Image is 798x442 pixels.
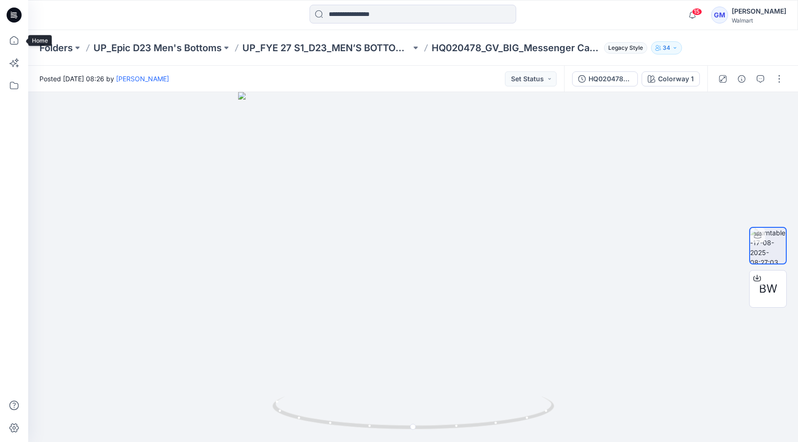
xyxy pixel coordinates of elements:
div: [PERSON_NAME] [732,6,786,17]
p: HQ020478_GV_BIG_Messenger Cargo Short [432,41,600,54]
img: turntable-17-08-2025-08:27:03 [750,228,786,264]
span: BW [759,280,777,297]
a: [PERSON_NAME] [116,75,169,83]
button: HQ020478_GV_BIG_Messenger Cargo Short_ [572,71,638,86]
span: Legacy Style [604,42,647,54]
span: 15 [692,8,702,16]
a: UP_Epic D23 Men's Bottoms [93,41,222,54]
div: Colorway 1 [658,74,694,84]
div: HQ020478_GV_BIG_Messenger Cargo Short_ [589,74,632,84]
a: Folders [39,41,73,54]
button: Details [734,71,749,86]
a: UP_FYE 27 S1_D23_MEN’S BOTTOMS EPIC [242,41,411,54]
div: Walmart [732,17,786,24]
button: Legacy Style [600,41,647,54]
div: GM [711,7,728,23]
button: Colorway 1 [642,71,700,86]
span: Posted [DATE] 08:26 by [39,74,169,84]
p: 34 [663,43,670,53]
button: 34 [651,41,682,54]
